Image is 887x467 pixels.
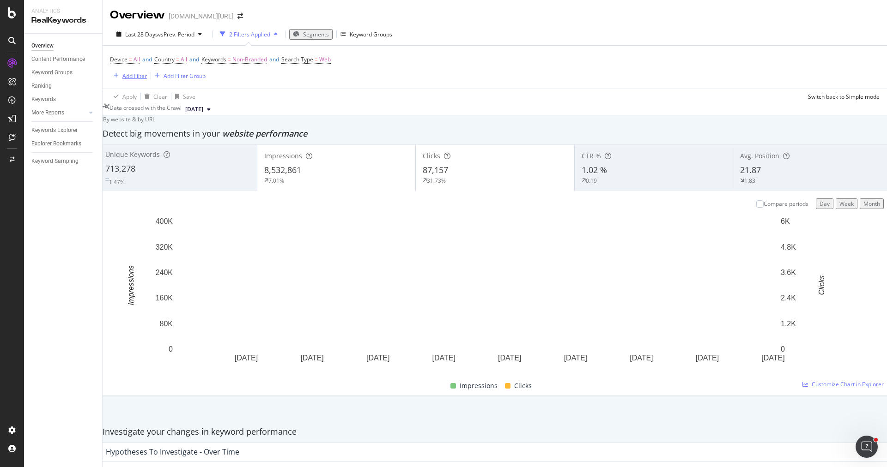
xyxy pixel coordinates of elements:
span: Clicks [423,151,440,160]
svg: A chart. [106,216,847,377]
span: Avg. Position [740,151,779,160]
div: Data crossed with the Crawl [109,104,182,115]
span: All [181,53,187,66]
span: = [129,55,132,63]
button: Week [836,198,857,209]
span: Impressions [264,151,302,160]
button: Segments [289,29,333,40]
button: Keyword Groups [340,27,392,42]
text: [DATE] [235,354,258,362]
div: RealKeywords [31,15,95,26]
span: Segments [303,30,329,38]
span: vs Prev. Period [158,30,194,38]
a: Ranking [31,81,96,91]
div: Keyword Sampling [31,156,79,166]
div: 1.83 [744,177,755,185]
span: = [176,55,179,63]
button: Add Filter Group [151,70,206,81]
span: 2025 Aug. 22nd [185,105,203,114]
div: Add Filter Group [164,72,206,80]
div: Investigate your changes in keyword performance [103,426,887,438]
div: 7.01% [268,177,284,185]
text: 240K [156,269,173,276]
span: 1.02 % [582,164,607,175]
div: Keywords Explorer [31,126,78,135]
a: Keywords [31,95,96,104]
div: Add Filter [122,72,147,80]
div: Explorer Bookmarks [31,139,81,149]
button: Day [816,198,833,209]
div: More Reports [31,108,64,118]
text: Impressions [127,265,135,305]
span: website performance [222,128,307,139]
span: 8,532,861 [264,164,301,175]
text: 0 [781,345,785,353]
span: Device [110,55,128,63]
span: Non-Branded [232,53,267,66]
a: Explorer Bookmarks [31,139,96,149]
div: Ranking [31,81,52,91]
span: Country [154,55,175,63]
button: Month [860,198,884,209]
div: Keywords [31,95,56,104]
span: Clicks [514,380,532,391]
div: Keyword Groups [31,68,73,78]
img: Equal [105,178,109,181]
text: 3.6K [781,269,796,276]
a: Keywords Explorer [31,126,96,135]
div: Analytics [31,7,95,15]
text: [DATE] [630,354,653,362]
button: Add Filter [110,70,147,81]
a: Keyword Groups [31,68,96,78]
span: 21.87 [740,164,761,175]
button: 2 Filters Applied [216,27,281,42]
iframe: Intercom live chat [856,436,878,458]
div: Content Performance [31,54,85,64]
div: Overview [110,7,165,23]
span: Keywords [201,55,226,63]
span: By website & by URL [103,115,155,123]
div: Save [183,93,195,101]
div: 0.19 [586,177,597,185]
text: [DATE] [498,354,521,362]
text: 1.2K [781,320,796,328]
div: 31.73% [427,177,446,185]
button: Apply [110,89,137,104]
text: Clicks [818,275,826,295]
span: 713,278 [105,163,135,174]
button: Clear [141,89,167,104]
a: Content Performance [31,54,96,64]
text: 6K [781,217,790,225]
text: 320K [156,243,173,251]
div: legacy label [98,115,155,123]
text: 0 [169,345,173,353]
span: = [315,55,318,63]
button: [DATE] [182,104,214,115]
span: All [134,53,140,66]
div: Overview [31,41,54,51]
div: arrow-right-arrow-left [237,13,243,19]
span: Unique Keywords [105,150,160,159]
a: Overview [31,41,96,51]
span: CTR % [582,151,601,160]
span: = [228,55,231,63]
text: [DATE] [366,354,389,362]
span: and [142,55,152,63]
button: Last 28 DaysvsPrev. Period [110,30,208,39]
div: Detect big movements in your [103,128,887,140]
span: Last 28 Days [125,30,158,38]
a: More Reports [31,108,86,118]
span: Impressions [460,380,498,391]
div: Clear [153,93,167,101]
text: 400K [156,217,173,225]
div: 1.47% [109,178,125,186]
a: Customize Chart in Explorer [802,380,884,388]
div: [DOMAIN_NAME][URL] [169,12,234,21]
div: Hypotheses to Investigate - Over Time [106,447,239,456]
text: 4.8K [781,243,796,251]
div: Keyword Groups [350,30,392,38]
div: Switch back to Simple mode [808,93,880,101]
span: and [189,55,199,63]
text: [DATE] [432,354,456,362]
div: 2 Filters Applied [229,30,270,38]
